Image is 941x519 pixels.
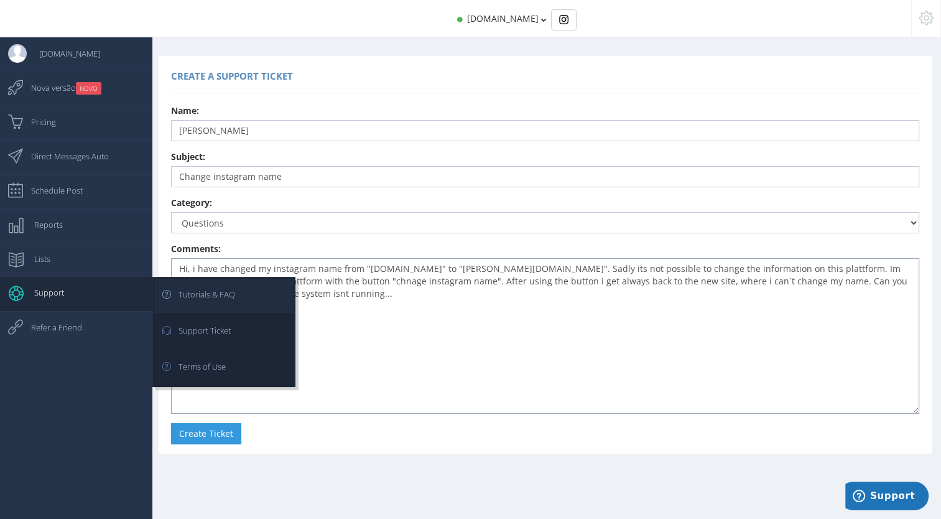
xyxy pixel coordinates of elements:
span: Terms of Use [166,351,226,382]
span: Refer a Friend [19,312,82,343]
span: [DOMAIN_NAME] [467,12,539,24]
b: Subject: [171,151,205,162]
a: Terms of Use [154,351,294,385]
span: Support [22,277,64,308]
span: Pricing [19,106,56,138]
iframe: Öffnet ein Widget, in dem Sie weitere Informationen finden [845,482,929,513]
b: Comments: [171,243,221,255]
span: Schedule Post [19,175,83,206]
span: Nova versão [19,72,101,103]
span: Support Ticket [166,315,231,346]
span: [DOMAIN_NAME] [27,38,100,69]
b: Name: [171,105,199,116]
img: Instagram_simple_icon.svg [559,15,568,24]
span: Lists [22,243,50,274]
span: Create a support ticket [171,70,293,82]
span: Tutorials & FAQ [166,279,235,310]
small: NOVO [76,82,101,95]
button: Create Ticket [171,423,241,444]
b: Category: [171,197,212,208]
a: Support Ticket [154,315,294,349]
img: User Image [8,44,27,63]
span: Direct Messages Auto [19,141,109,172]
span: Reports [22,209,63,240]
a: Tutorials & FAQ [154,279,294,313]
div: Basic example [551,9,577,30]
